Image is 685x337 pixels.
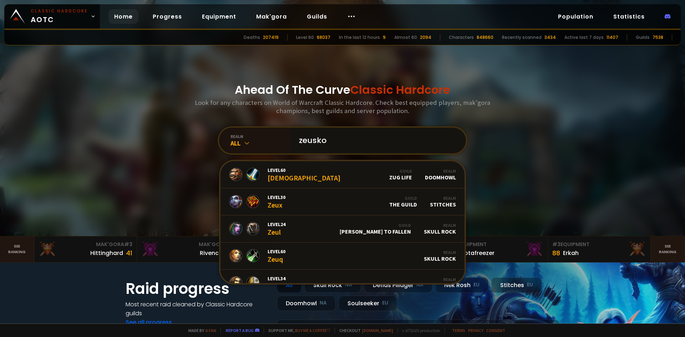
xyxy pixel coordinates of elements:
a: #2Equipment88Notafreezer [445,236,548,262]
div: 88 [552,248,560,258]
div: Realm [430,195,456,201]
span: # 3 [124,241,132,248]
a: Level30ZeuxGuildThe GuildRealmStitches [220,188,465,215]
a: Mak'Gora#2Rivench100 [137,236,240,262]
h3: Look for any characters on World of Warcraft Classic Hardcore. Check best equipped players, mak'g... [192,98,493,115]
div: Deaths [244,34,260,41]
div: Zeul [268,221,285,236]
div: Level 60 [296,34,314,41]
div: Equipment [450,241,543,248]
a: Level60[DEMOGRAPHIC_DATA]GuildZug LifeRealmDoomhowl [220,161,465,188]
span: Level 24 [268,221,285,228]
a: Level24ZeulGuild[PERSON_NAME] to FallenRealmSkull Rock [220,215,465,242]
div: Guilds [636,34,650,41]
a: a fan [205,328,216,333]
div: Characters [449,34,474,41]
div: Mak'Gora [39,241,132,248]
div: [DEMOGRAPHIC_DATA] [268,167,340,182]
div: 41 [126,248,132,258]
a: [DOMAIN_NAME] [362,328,393,333]
span: Level 34 [268,275,285,282]
div: 2094 [420,34,431,41]
div: Skull Rock [424,250,456,262]
a: Report a bug [226,328,254,333]
a: Mak'gora [250,9,293,24]
div: Soulseeker [339,296,397,311]
h1: Raid progress [126,277,268,300]
a: Progress [147,9,188,24]
small: Classic Hardcore [31,8,88,14]
a: Consent [486,328,505,333]
a: Buy me a coffee [295,328,330,333]
small: EU [527,281,533,289]
div: Doomhowl [277,296,336,311]
div: Zeuis [268,275,285,291]
div: All [230,139,290,147]
small: EU [382,300,388,307]
div: Zeux [268,194,285,209]
a: Mak'Gora#3Hittinghard41 [34,236,137,262]
div: Rivench [200,249,222,257]
small: NA [345,281,352,289]
div: Erkah [563,249,579,257]
div: All [277,277,301,293]
span: Level 60 [268,167,340,173]
small: NA [320,300,327,307]
span: AOTC [31,8,88,25]
a: Equipment [196,9,242,24]
div: Doomhowl [425,168,456,181]
a: Terms [452,328,465,333]
small: EU [473,281,479,289]
div: The Guild [389,195,417,208]
div: Active last 7 days [564,34,604,41]
div: Zug Life [389,168,412,181]
div: 3434 [544,34,556,41]
div: Notafreezer [460,249,494,257]
h1: Ahead Of The Curve [235,81,450,98]
a: Level34ZeuisRealmDefias Pillager [220,270,465,297]
a: Level60ZeuqRealmSkull Rock [220,242,465,270]
div: 7538 [653,34,663,41]
span: Classic Hardcore [350,82,450,98]
div: 207419 [263,34,279,41]
div: Guild [389,195,417,201]
div: 9 [383,34,386,41]
a: Home [108,9,138,24]
div: 848660 [477,34,493,41]
span: Checkout [335,328,393,333]
div: Realm [412,277,456,282]
div: realm [230,134,290,139]
div: Zeuq [268,248,285,264]
div: Guild [340,223,411,228]
div: Almost 60 [394,34,417,41]
a: See all progress [126,318,172,326]
div: In the last 12 hours [339,34,380,41]
span: # 3 [552,241,560,248]
div: Defias Pillager [364,277,432,293]
span: Made by [184,328,216,333]
h4: Most recent raid cleaned by Classic Hardcore guilds [126,300,268,318]
a: Statistics [608,9,650,24]
div: Hittinghard [90,249,123,257]
input: Search a character... [295,128,457,153]
small: NA [416,281,423,289]
a: Classic HardcoreAOTC [4,4,100,29]
div: Skull Rock [304,277,361,293]
div: Stitches [491,277,542,293]
div: Realm [424,250,456,255]
div: Mak'Gora [141,241,235,248]
div: Realm [424,223,456,228]
a: Population [552,9,599,24]
a: Guilds [301,9,333,24]
div: Defias Pillager [412,277,456,289]
div: [PERSON_NAME] to Fallen [340,223,411,235]
div: Recently scanned [502,34,542,41]
div: Realm [425,168,456,174]
a: Seeranking [651,236,685,262]
span: v. d752d5 - production [397,328,440,333]
div: Stitches [430,195,456,208]
div: Equipment [552,241,646,248]
div: 68037 [317,34,330,41]
a: #3Equipment88Erkah [548,236,651,262]
div: 11407 [607,34,618,41]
